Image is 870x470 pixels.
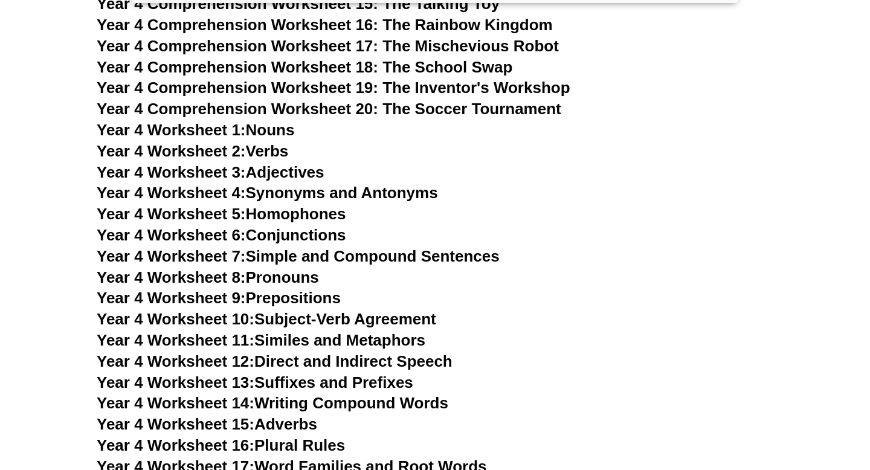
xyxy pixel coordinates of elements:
iframe: Chat Widget [663,333,870,470]
span: Year 4 Worksheet 3: [97,163,246,181]
a: Year 4 Worksheet 13:Suffixes and Prefixes [97,373,413,391]
span: Year 4 Worksheet 6: [97,226,246,244]
span: Year 4 Worksheet 13: [97,373,254,391]
span: Year 4 Worksheet 8: [97,268,246,286]
span: Year 4 Worksheet 14: [97,394,254,412]
a: Year 4 Worksheet 8:Pronouns [97,268,319,286]
a: Year 4 Worksheet 10:Subject-Verb Agreement [97,310,436,328]
a: Year 4 Worksheet 15:Adverbs [97,415,317,433]
a: Year 4 Comprehension Worksheet 18: The School Swap [97,58,512,76]
span: Year 4 Worksheet 2: [97,142,246,160]
span: Year 4 Worksheet 1: [97,121,246,139]
a: Year 4 Worksheet 6:Conjunctions [97,226,346,244]
a: Year 4 Worksheet 7:Simple and Compound Sentences [97,247,500,265]
a: Year 4 Worksheet 2:Verbs [97,142,288,160]
a: Year 4 Worksheet 5:Homophones [97,205,346,223]
a: Year 4 Worksheet 12:Direct and Indirect Speech [97,352,453,370]
span: Year 4 Worksheet 11: [97,331,254,349]
a: Year 4 Worksheet 16:Plural Rules [97,436,345,454]
a: Year 4 Worksheet 11:Similes and Metaphors [97,331,425,349]
a: Year 4 Comprehension Worksheet 20: The Soccer Tournament [97,100,561,118]
a: Year 4 Comprehension Worksheet 17: The Mischevious Robot [97,37,559,55]
span: Year 4 Worksheet 12: [97,352,254,370]
span: Year 4 Worksheet 10: [97,310,254,328]
a: Year 4 Worksheet 1:Nouns [97,121,294,139]
a: Year 4 Comprehension Worksheet 19: The Inventor's Workshop [97,79,570,97]
a: Year 4 Worksheet 3:Adjectives [97,163,324,181]
span: Year 4 Worksheet 7: [97,247,246,265]
a: Year 4 Comprehension Worksheet 16: The Rainbow Kingdom [97,16,553,34]
span: Year 4 Worksheet 15: [97,415,254,433]
span: Year 4 Worksheet 9: [97,289,246,307]
a: Year 4 Worksheet 9:Prepositions [97,289,341,307]
span: Year 4 Worksheet 16: [97,436,254,454]
a: Year 4 Worksheet 4:Synonyms and Antonyms [97,184,438,202]
span: Year 4 Worksheet 4: [97,184,246,202]
span: Year 4 Worksheet 5: [97,205,246,223]
a: Year 4 Worksheet 14:Writing Compound Words [97,394,448,412]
